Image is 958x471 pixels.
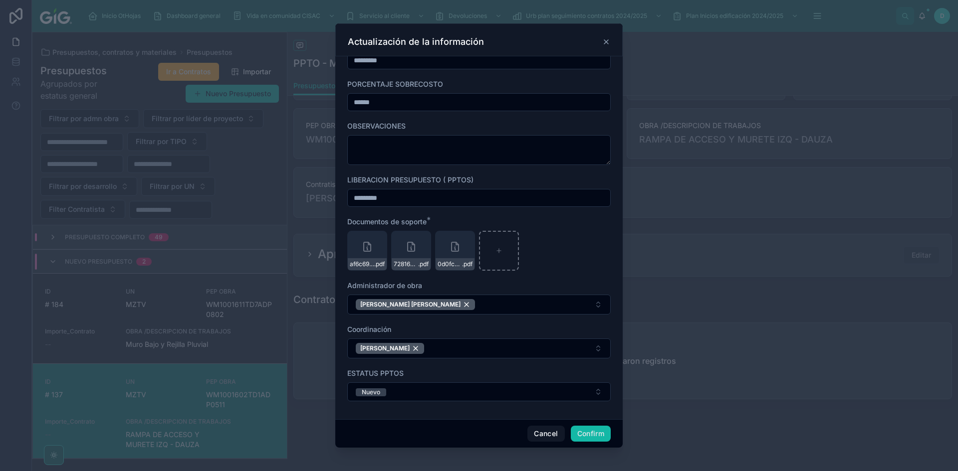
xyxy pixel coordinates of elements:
[350,260,374,268] span: af6c6958-294c-47ae-8ec0-80837e0b40e9-WM10D1.PR.RAMPA-DE-ACCESO-Y-MURETE-IZQ.DAUZA
[360,344,410,352] span: [PERSON_NAME]
[347,122,406,130] span: OBSERVACIONES
[347,382,611,401] button: Select Button
[527,426,564,442] button: Cancel
[360,301,461,309] span: [PERSON_NAME] [PERSON_NAME]
[347,338,611,358] button: Select Button
[347,175,474,184] span: LIBERACION PRESUPUESTO ( PPTOS)
[347,295,611,314] button: Select Button
[374,260,385,268] span: .pdf
[348,36,484,48] h3: Actualización de la información
[438,260,462,268] span: 0d0fc79b-f225-4486-80c0-a415a5c243fa-AX-126---DETALLE-RAMPA-EN-ACCESO
[347,80,443,88] span: PORCENTAJE SOBRECOSTO
[347,325,391,333] span: Coordinación
[571,426,611,442] button: Confirm
[356,299,475,310] button: Unselect 9
[347,281,422,290] span: Administrador de obra
[362,388,380,396] div: Nuevo
[347,369,404,377] span: ESTATUS PPTOS
[418,260,429,268] span: .pdf
[394,260,418,268] span: 72816214-48ba-48fa-bfa9-b52a61e7f9e9-AX-127---DETALLE-[GEOGRAPHIC_DATA]-DE-CONTENCION
[462,260,473,268] span: .pdf
[347,217,427,226] span: Documentos de soporte
[356,343,424,354] button: Unselect 3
